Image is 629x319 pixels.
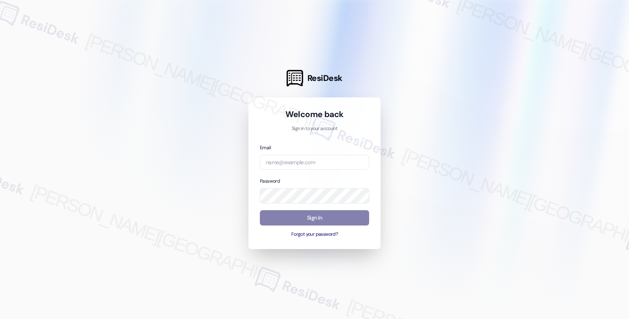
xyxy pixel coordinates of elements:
[260,155,369,170] input: name@example.com
[260,231,369,238] button: Forgot your password?
[260,210,369,225] button: Sign In
[260,178,280,184] label: Password
[260,109,369,120] h1: Welcome back
[307,73,342,84] span: ResiDesk
[260,145,271,151] label: Email
[260,125,369,132] p: Sign in to your account
[287,70,303,86] img: ResiDesk Logo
